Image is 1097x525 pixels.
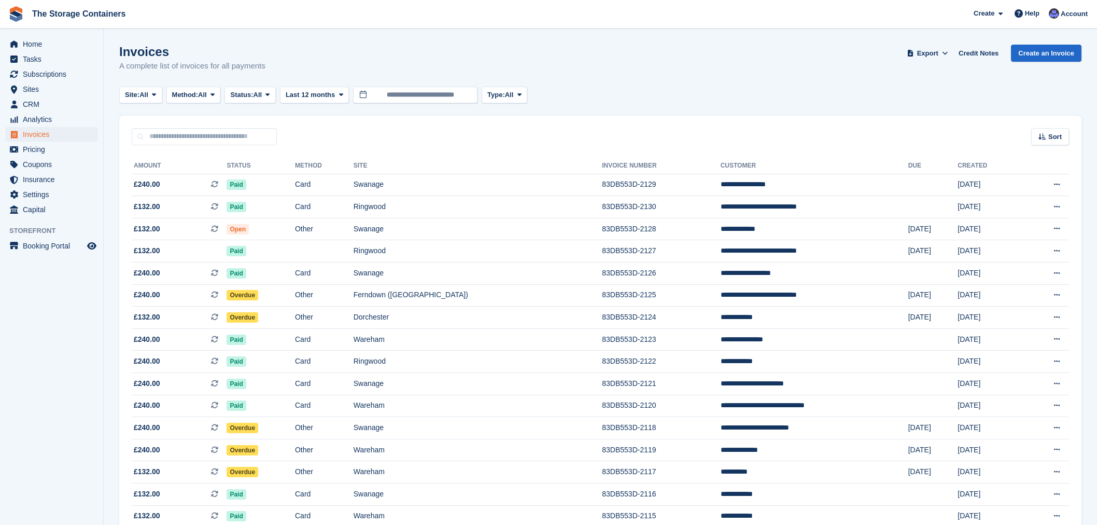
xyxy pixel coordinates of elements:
[134,245,160,256] span: £132.00
[227,290,258,300] span: Overdue
[28,5,130,22] a: The Storage Containers
[958,284,1022,307] td: [DATE]
[23,142,85,157] span: Pricing
[295,461,354,483] td: Other
[354,461,602,483] td: Wareham
[958,461,1022,483] td: [DATE]
[354,328,602,351] td: Wareham
[295,307,354,329] td: Other
[5,142,98,157] a: menu
[958,395,1022,417] td: [DATE]
[295,284,354,307] td: Other
[134,378,160,389] span: £240.00
[1011,45,1081,62] a: Create an Invoice
[908,240,958,262] td: [DATE]
[23,239,85,253] span: Booking Portal
[134,489,160,500] span: £132.00
[227,202,246,212] span: Paid
[23,82,85,96] span: Sites
[908,158,958,174] th: Due
[958,158,1022,174] th: Created
[227,467,258,477] span: Overdue
[354,483,602,506] td: Swanage
[134,268,160,279] span: £240.00
[227,511,246,521] span: Paid
[1061,9,1088,19] span: Account
[354,196,602,218] td: Ringwood
[354,284,602,307] td: Ferndown ([GEOGRAPHIC_DATA])
[354,174,602,196] td: Swanage
[134,201,160,212] span: £132.00
[354,307,602,329] td: Dorchester
[5,67,98,81] a: menu
[23,37,85,51] span: Home
[254,90,262,100] span: All
[354,351,602,373] td: Ringwood
[5,82,98,96] a: menu
[295,328,354,351] td: Card
[602,262,720,285] td: 83DB553D-2126
[602,328,720,351] td: 83DB553D-2123
[227,312,258,323] span: Overdue
[602,307,720,329] td: 83DB553D-2124
[602,461,720,483] td: 83DB553D-2117
[487,90,505,100] span: Type:
[602,417,720,439] td: 83DB553D-2118
[295,262,354,285] td: Card
[908,307,958,329] td: [DATE]
[602,351,720,373] td: 83DB553D-2122
[958,483,1022,506] td: [DATE]
[354,373,602,395] td: Swanage
[5,239,98,253] a: menu
[5,172,98,187] a: menu
[8,6,24,22] img: stora-icon-8386f47178a22dfd0bd8f6a31ec36ba5ce8667c1dd55bd0f319d3a0aa187defe.svg
[134,289,160,300] span: £240.00
[23,157,85,172] span: Coupons
[286,90,335,100] span: Last 12 months
[295,483,354,506] td: Card
[23,112,85,127] span: Analytics
[119,87,162,104] button: Site: All
[172,90,199,100] span: Method:
[1048,132,1062,142] span: Sort
[134,510,160,521] span: £132.00
[5,97,98,112] a: menu
[23,97,85,112] span: CRM
[5,112,98,127] a: menu
[602,395,720,417] td: 83DB553D-2120
[958,262,1022,285] td: [DATE]
[602,218,720,240] td: 83DB553D-2128
[227,158,295,174] th: Status
[5,187,98,202] a: menu
[227,268,246,279] span: Paid
[958,439,1022,461] td: [DATE]
[958,307,1022,329] td: [DATE]
[602,240,720,262] td: 83DB553D-2127
[505,90,514,100] span: All
[602,483,720,506] td: 83DB553D-2116
[917,48,938,59] span: Export
[354,262,602,285] td: Swanage
[958,174,1022,196] td: [DATE]
[9,226,103,236] span: Storefront
[602,373,720,395] td: 83DB553D-2121
[134,422,160,433] span: £240.00
[23,172,85,187] span: Insurance
[125,90,139,100] span: Site:
[908,461,958,483] td: [DATE]
[166,87,221,104] button: Method: All
[134,445,160,455] span: £240.00
[908,439,958,461] td: [DATE]
[295,417,354,439] td: Other
[23,187,85,202] span: Settings
[134,179,160,190] span: £240.00
[958,351,1022,373] td: [DATE]
[905,45,950,62] button: Export
[974,8,994,19] span: Create
[230,90,253,100] span: Status:
[482,87,527,104] button: Type: All
[23,202,85,217] span: Capital
[602,439,720,461] td: 83DB553D-2119
[295,158,354,174] th: Method
[721,158,908,174] th: Customer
